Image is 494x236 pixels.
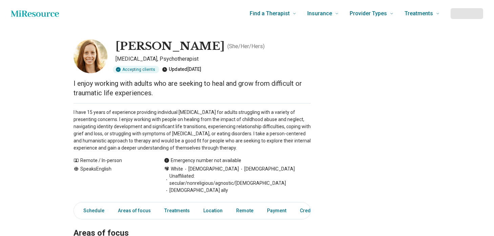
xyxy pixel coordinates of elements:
[160,204,194,218] a: Treatments
[250,9,290,18] span: Find a Therapist
[199,204,227,218] a: Location
[74,157,150,164] div: Remote / In-person
[164,173,311,187] span: Unaffiliated: secular/nonreligious/agnostic/[DEMOGRAPHIC_DATA]
[74,39,107,73] img: Melanie Marklein, Psychologist
[232,204,258,218] a: Remote
[239,165,295,173] span: [DEMOGRAPHIC_DATA]
[263,204,290,218] a: Payment
[74,79,311,98] p: I enjoy working with adults who are seeking to heal and grow from difficult or traumatic life exp...
[405,9,433,18] span: Treatments
[164,187,228,194] span: [DEMOGRAPHIC_DATA] ally
[162,66,201,73] div: Updated [DATE]
[164,157,241,164] div: Emergency number not available
[116,55,311,63] p: [MEDICAL_DATA], Psychotherapist
[183,165,239,173] span: [DEMOGRAPHIC_DATA]
[350,9,387,18] span: Provider Types
[296,204,330,218] a: Credentials
[114,204,155,218] a: Areas of focus
[113,66,159,73] div: Accepting clients
[116,39,225,54] h1: [PERSON_NAME]
[227,42,265,51] p: ( She/Her/Hers )
[11,7,59,20] a: Home page
[171,165,183,173] span: White
[75,204,108,218] a: Schedule
[74,109,311,152] p: I have 15 years of experience providing individual [MEDICAL_DATA] for adults struggling with a va...
[74,165,150,194] div: Speaks English
[307,9,332,18] span: Insurance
